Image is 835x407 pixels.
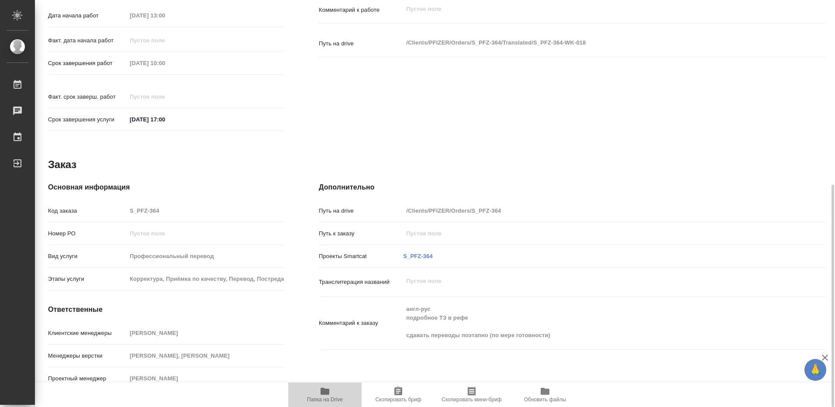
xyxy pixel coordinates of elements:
[403,204,783,217] input: Пустое поле
[403,35,783,50] textarea: /Clients/PFIZER/Orders/S_PFZ-364/Translated/S_PFZ-364-WK-018
[319,39,403,48] p: Путь на drive
[48,275,127,283] p: Этапы услуги
[362,383,435,407] button: Скопировать бриф
[48,374,127,383] p: Проектный менеджер
[127,349,284,362] input: Пустое поле
[127,227,284,240] input: Пустое поле
[442,397,501,403] span: Скопировать мини-бриф
[127,57,203,69] input: Пустое поле
[808,361,823,379] span: 🙏
[48,352,127,360] p: Менеджеры верстки
[127,34,203,47] input: Пустое поле
[319,319,403,328] p: Комментарий к заказу
[127,113,203,126] input: ✎ Введи что-нибудь
[48,329,127,338] p: Клиентские менеджеры
[48,36,127,45] p: Факт. дата начала работ
[375,397,421,403] span: Скопировать бриф
[48,229,127,238] p: Номер РО
[48,93,127,101] p: Факт. срок заверш. работ
[319,252,403,261] p: Проекты Smartcat
[127,90,203,103] input: Пустое поле
[403,302,783,343] textarea: англ-рус подробное ТЗ в рефе сдавать переводы поэтапно (по мере готовности)
[48,207,127,215] p: Код заказа
[127,9,203,22] input: Пустое поле
[319,278,403,286] p: Транслитерация названий
[127,204,284,217] input: Пустое поле
[307,397,343,403] span: Папка на Drive
[508,383,582,407] button: Обновить файлы
[319,229,403,238] p: Путь к заказу
[48,115,127,124] p: Срок завершения услуги
[127,250,284,262] input: Пустое поле
[48,252,127,261] p: Вид услуги
[524,397,566,403] span: Обновить файлы
[435,383,508,407] button: Скопировать мини-бриф
[403,253,433,259] a: S_PFZ-364
[288,383,362,407] button: Папка на Drive
[127,327,284,339] input: Пустое поле
[804,359,826,381] button: 🙏
[319,182,825,193] h4: Дополнительно
[127,272,284,285] input: Пустое поле
[48,158,76,172] h2: Заказ
[127,372,284,385] input: Пустое поле
[48,11,127,20] p: Дата начала работ
[48,182,284,193] h4: Основная информация
[403,227,783,240] input: Пустое поле
[48,59,127,68] p: Срок завершения работ
[319,207,403,215] p: Путь на drive
[319,6,403,14] p: Комментарий к работе
[48,304,284,315] h4: Ответственные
